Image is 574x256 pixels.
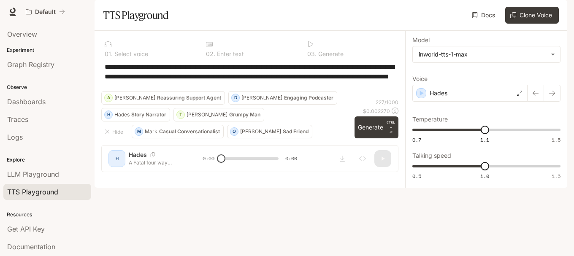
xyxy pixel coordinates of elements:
p: [PERSON_NAME] [114,95,155,100]
div: T [177,108,184,121]
p: Generate [317,51,344,57]
span: 1.5 [552,136,560,143]
button: Hide [101,125,128,138]
p: Talking speed [412,153,451,159]
button: Clone Voice [505,7,559,24]
span: 1.1 [480,136,489,143]
p: Casual Conversationalist [159,129,220,134]
p: 0 2 . [206,51,215,57]
p: ⏎ [387,120,395,135]
p: Enter text [215,51,244,57]
div: O [230,125,238,138]
p: Story Narrator [131,112,166,117]
button: All workspaces [22,3,69,20]
div: A [105,91,112,105]
p: Hades [430,89,447,97]
button: T[PERSON_NAME]Grumpy Man [173,108,264,121]
span: 0.5 [412,172,421,180]
span: 0.7 [412,136,421,143]
div: D [232,91,239,105]
span: 1.0 [480,172,489,180]
button: D[PERSON_NAME]Engaging Podcaster [228,91,337,105]
p: [PERSON_NAME] [241,95,282,100]
button: O[PERSON_NAME]Sad Friend [227,125,312,138]
div: inworld-tts-1-max [413,46,560,62]
h1: TTS Playground [103,7,168,24]
div: M [135,125,143,138]
div: inworld-tts-1-max [419,50,547,59]
p: Default [35,8,56,16]
p: Model [412,37,430,43]
a: Docs [470,7,498,24]
p: Voice [412,76,428,82]
p: Grumpy Man [229,112,260,117]
span: 1.5 [552,172,560,180]
p: [PERSON_NAME] [187,112,227,117]
p: 227 / 1000 [376,99,398,106]
p: Engaging Podcaster [284,95,333,100]
p: Mark [145,129,157,134]
p: Reassuring Support Agent [157,95,221,100]
p: CTRL + [387,120,395,130]
p: 0 1 . [105,51,113,57]
button: HHadesStory Narrator [101,108,170,121]
p: Sad Friend [283,129,309,134]
p: Select voice [113,51,148,57]
p: 0 3 . [307,51,317,57]
p: Hades [114,112,130,117]
button: A[PERSON_NAME]Reassuring Support Agent [101,91,225,105]
p: Temperature [412,116,448,122]
button: MMarkCasual Conversationalist [132,125,224,138]
button: GenerateCTRL +⏎ [355,116,398,138]
div: H [105,108,112,121]
p: [PERSON_NAME] [240,129,281,134]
